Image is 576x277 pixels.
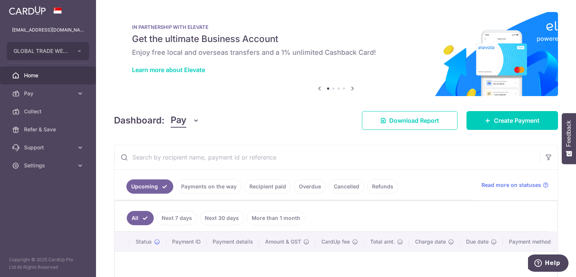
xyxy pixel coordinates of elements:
[24,72,73,79] span: Home
[528,254,568,273] iframe: Opens a widget where you can find more information
[294,179,326,194] a: Overdue
[157,211,197,225] a: Next 7 days
[132,48,540,57] h6: Enjoy free local and overseas transfers and a 1% unlimited Cashback Card!
[321,238,350,245] span: CardUp fee
[503,232,560,251] th: Payment method
[247,211,305,225] a: More than 1 month
[7,42,89,60] button: GLOBAL TRADE WELL PTE LTD
[24,108,73,115] span: Collect
[481,181,541,189] span: Read more on statuses
[171,113,186,128] span: Pay
[24,90,73,97] span: Pay
[9,6,46,15] img: CardUp
[126,179,173,194] a: Upcoming
[13,47,69,55] span: GLOBAL TRADE WELL PTE LTD
[114,145,540,169] input: Search by recipient name, payment id or reference
[127,211,154,225] a: All
[494,116,540,125] span: Create Payment
[367,179,398,194] a: Refunds
[329,179,364,194] a: Cancelled
[114,12,558,96] img: Renovation banner
[200,211,244,225] a: Next 30 days
[132,66,205,74] a: Learn more about Elevate
[244,179,291,194] a: Recipient paid
[136,238,152,245] span: Status
[265,238,301,245] span: Amount & GST
[132,24,540,30] p: IN PARTNERSHIP WITH ELEVATE
[12,26,84,34] p: [EMAIL_ADDRESS][DOMAIN_NAME]
[114,114,165,127] h4: Dashboard:
[24,126,73,133] span: Refer & Save
[466,238,489,245] span: Due date
[24,162,73,169] span: Settings
[207,232,259,251] th: Payment details
[176,179,241,194] a: Payments on the way
[362,111,457,130] a: Download Report
[415,238,446,245] span: Charge date
[24,144,73,151] span: Support
[466,111,558,130] a: Create Payment
[389,116,439,125] span: Download Report
[132,33,540,45] h5: Get the ultimate Business Account
[565,120,572,147] span: Feedback
[562,113,576,164] button: Feedback - Show survey
[481,181,549,189] a: Read more on statuses
[370,238,395,245] span: Total amt.
[171,113,199,128] button: Pay
[166,232,207,251] th: Payment ID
